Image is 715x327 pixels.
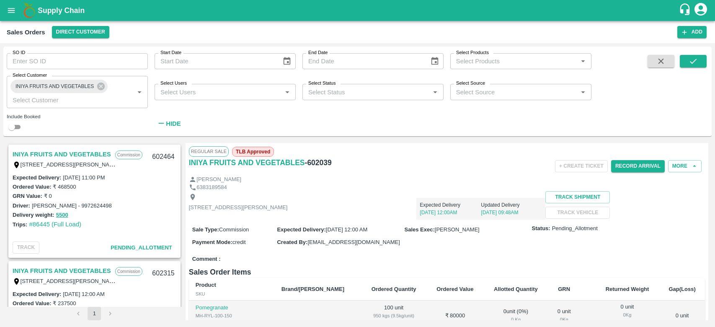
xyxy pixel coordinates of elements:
[606,286,649,292] b: Returned Weight
[481,209,542,216] p: [DATE] 09:48AM
[669,286,695,292] b: Gap(Loss)
[192,239,232,245] label: Payment Mode :
[372,286,416,292] b: Ordered Quantity
[155,117,183,131] button: Hide
[368,312,420,319] div: 950 kgs (9.5kg/unit)
[189,146,229,156] span: Regular Sale
[52,26,109,38] button: Select DC
[456,80,485,87] label: Select Source
[10,82,99,91] span: INIYA FRUITS AND VEGETABLES
[13,174,61,181] label: Expected Delivery :
[2,1,21,20] button: open drawer
[29,221,81,228] a: #86445 (Full Load)
[308,49,328,56] label: End Date
[602,311,653,319] div: 0 Kg
[160,80,187,87] label: Select Users
[196,312,268,319] div: MH-RYL-100-150
[611,160,665,172] button: Record Arrival
[53,300,76,306] label: ₹ 237500
[326,226,367,233] span: [DATE] 12:00 AM
[196,304,268,312] p: Pomegranate
[13,202,30,209] label: Driver:
[13,265,111,276] a: INIYA FRUITS AND VEGETABLES
[435,226,480,233] span: [PERSON_NAME]
[552,225,598,233] span: Pending_Allotment
[307,239,400,245] span: [EMAIL_ADDRESS][DOMAIN_NAME]
[13,149,111,160] a: INIYA FRUITS AND VEGETABLES
[368,319,420,327] div: ₹ 800 / Unit
[196,176,241,184] p: [PERSON_NAME]
[189,157,305,169] a: INIYA FRUITS AND VEGETABLES
[13,184,51,190] label: Ordered Value:
[147,147,179,167] div: 602464
[7,113,148,120] div: Include Booked
[232,239,246,245] span: credit
[279,53,295,69] button: Choose date
[545,191,610,203] button: Track Shipment
[10,80,108,93] div: INIYA FRUITS AND VEGETABLES
[693,2,708,19] div: account of current user
[232,147,274,157] span: TLB Approved
[38,6,85,15] b: Supply Chain
[115,151,142,159] p: Commission
[13,300,51,306] label: Ordered Value:
[21,161,119,168] label: [STREET_ADDRESS][PERSON_NAME]
[430,87,441,98] button: Open
[192,226,219,233] label: Sale Type :
[196,184,227,192] p: 6383189584
[196,282,216,288] b: Product
[88,307,101,320] button: page 1
[196,319,268,327] div: New
[281,286,344,292] b: Brand/[PERSON_NAME]
[558,286,570,292] b: GRN
[13,291,61,297] label: Expected Delivery :
[53,184,76,190] label: ₹ 468500
[111,244,172,251] span: Pending_Allotment
[13,221,27,228] label: Trips:
[305,157,332,169] h6: - 602039
[160,49,181,56] label: Start Date
[453,56,575,67] input: Select Products
[166,120,181,127] strong: Hide
[13,72,47,79] label: Select Customer
[63,291,104,297] label: [DATE] 12:00 AM
[155,53,276,69] input: Start Date
[578,87,589,98] button: Open
[436,286,473,292] b: Ordered Value
[219,226,249,233] span: Commission
[56,210,68,220] button: 5500
[555,316,573,323] div: 0 Kg
[134,87,145,98] button: Open
[677,26,707,38] button: Add
[63,174,105,181] label: [DATE] 11:00 PM
[668,160,702,172] button: More
[13,212,54,218] label: Delivery weight:
[308,80,336,87] label: Select Status
[7,27,45,38] div: Sales Orders
[453,86,575,97] input: Select Source
[147,264,179,283] div: 602315
[578,56,589,67] button: Open
[21,278,119,284] label: [STREET_ADDRESS][PERSON_NAME]
[13,49,25,56] label: SO ID
[456,49,489,56] label: Select Products
[420,209,481,216] p: [DATE] 12:00AM
[192,255,221,263] label: Comment :
[9,94,121,105] input: Select Customer
[405,226,435,233] label: Sales Exec :
[38,5,679,16] a: Supply Chain
[305,86,427,97] input: Select Status
[427,53,443,69] button: Choose date
[420,201,481,209] p: Expected Delivery
[157,86,279,97] input: Select Users
[679,3,693,18] div: customer-support
[7,53,148,69] input: Enter SO ID
[189,266,705,278] h6: Sales Order Items
[21,2,38,19] img: logo
[115,267,142,276] p: Commission
[277,226,325,233] label: Expected Delivery :
[302,53,423,69] input: End Date
[196,290,268,298] div: SKU
[532,225,550,233] label: Status:
[494,286,538,292] b: Allotted Quantity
